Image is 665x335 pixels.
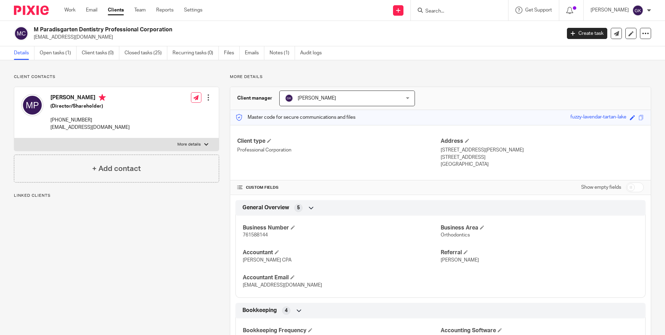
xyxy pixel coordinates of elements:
[173,46,219,60] a: Recurring tasks (0)
[567,28,607,39] a: Create task
[237,95,272,102] h3: Client manager
[285,307,288,314] span: 4
[235,114,355,121] p: Master code for secure communications and files
[134,7,146,14] a: Team
[297,204,300,211] span: 5
[441,138,644,145] h4: Address
[243,224,440,232] h4: Business Number
[570,114,626,122] div: fuzzy-lavendar-tartan-lake
[224,46,240,60] a: Files
[64,7,75,14] a: Work
[40,46,77,60] a: Open tasks (1)
[632,5,643,16] img: svg%3E
[243,249,440,256] h4: Accountant
[86,7,97,14] a: Email
[441,154,644,161] p: [STREET_ADDRESS]
[441,233,470,237] span: Orthodontics
[34,34,556,41] p: [EMAIL_ADDRESS][DOMAIN_NAME]
[177,142,201,147] p: More details
[441,249,638,256] h4: Referral
[242,307,277,314] span: Bookkeeping
[50,124,130,131] p: [EMAIL_ADDRESS][DOMAIN_NAME]
[581,184,621,191] label: Show empty fields
[270,46,295,60] a: Notes (1)
[441,147,644,154] p: [STREET_ADDRESS][PERSON_NAME]
[425,8,487,15] input: Search
[14,46,34,60] a: Details
[156,7,174,14] a: Reports
[50,117,130,124] p: [PHONE_NUMBER]
[125,46,167,60] a: Closed tasks (25)
[50,103,130,110] h5: (Director/Shareholder)
[243,283,322,288] span: [EMAIL_ADDRESS][DOMAIN_NAME]
[237,138,440,145] h4: Client type
[14,26,29,41] img: svg%3E
[245,46,264,60] a: Emails
[14,6,49,15] img: Pixie
[243,274,440,281] h4: Accountant Email
[14,193,219,198] p: Linked clients
[14,74,219,80] p: Client contacts
[243,258,291,263] span: [PERSON_NAME] CPA
[108,7,124,14] a: Clients
[441,224,638,232] h4: Business Area
[525,8,552,13] span: Get Support
[441,258,479,263] span: [PERSON_NAME]
[242,204,289,211] span: General Overview
[591,7,629,14] p: [PERSON_NAME]
[243,233,268,237] span: 761588144
[298,96,336,101] span: [PERSON_NAME]
[237,185,440,190] h4: CUSTOM FIELDS
[92,163,141,174] h4: + Add contact
[441,327,638,334] h4: Accounting Software
[285,94,293,102] img: svg%3E
[50,94,130,103] h4: [PERSON_NAME]
[441,161,644,168] p: [GEOGRAPHIC_DATA]
[230,74,651,80] p: More details
[243,327,440,334] h4: Bookkeeping Frequency
[21,94,43,116] img: svg%3E
[184,7,202,14] a: Settings
[237,147,440,154] p: Professional Corporation
[300,46,327,60] a: Audit logs
[34,26,452,33] h2: M Paradisgarten Dentistry Professional Corporation
[82,46,119,60] a: Client tasks (0)
[99,94,106,101] i: Primary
